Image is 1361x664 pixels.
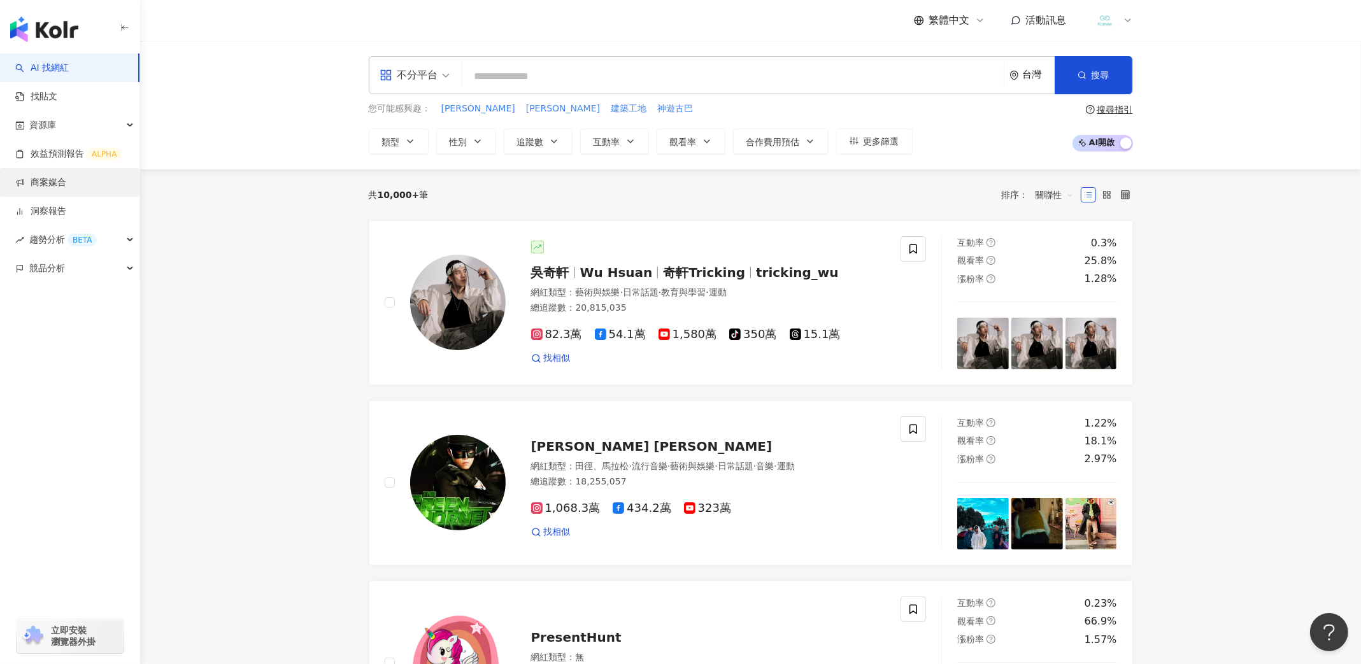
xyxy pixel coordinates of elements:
[613,502,671,515] span: 434.2萬
[450,137,467,147] span: 性別
[684,502,731,515] span: 323萬
[580,265,653,280] span: Wu Hsuan
[531,328,582,341] span: 82.3萬
[1011,498,1063,549] img: post-image
[15,148,122,160] a: 效益預測報告ALPHA
[987,238,995,247] span: question-circle
[10,17,78,42] img: logo
[1009,71,1019,80] span: environment
[526,102,600,115] span: [PERSON_NAME]
[957,616,984,626] span: 觀看率
[957,418,984,428] span: 互動率
[987,256,995,265] span: question-circle
[661,287,706,297] span: 教育與學習
[957,255,984,265] span: 觀看率
[531,476,886,488] div: 總追蹤數 ： 18,255,057
[369,220,1133,385] a: KOL Avatar吳奇軒Wu Hsuan奇軒Trickingtricking_wu網紅類型：藝術與娛樂·日常話題·教育與學習·運動總追蹤數：20,815,03582.3萬54.1萬1,580萬...
[610,102,647,116] button: 建築工地
[657,102,694,116] button: 神遊古巴
[68,234,97,246] div: BETA
[611,102,646,115] span: 建築工地
[1093,8,1117,32] img: LOGO%E8%9D%A6%E7%9A%AE2.png
[623,287,659,297] span: 日常話題
[15,62,69,74] a: searchAI 找網紅
[20,626,45,646] img: chrome extension
[663,265,745,280] span: 奇軒Tricking
[729,328,776,341] span: 350萬
[378,190,420,200] span: 10,000+
[957,498,1009,549] img: post-image
[659,328,717,341] span: 1,580萬
[1091,236,1117,250] div: 0.3%
[632,461,667,471] span: 流行音樂
[29,254,65,283] span: 競品分析
[595,328,646,341] span: 54.1萬
[1011,318,1063,369] img: post-image
[1092,70,1109,80] span: 搜尋
[1085,416,1117,430] div: 1.22%
[525,102,601,116] button: [PERSON_NAME]
[544,526,571,539] span: 找相似
[957,318,1009,369] img: post-image
[1065,498,1117,549] img: post-image
[790,328,841,341] span: 15.1萬
[1085,614,1117,628] div: 66.9%
[706,287,708,297] span: ·
[718,461,753,471] span: 日常話題
[709,287,727,297] span: 運動
[987,436,995,445] span: question-circle
[1023,69,1055,80] div: 台灣
[576,461,629,471] span: 田徑、馬拉松
[517,137,544,147] span: 追蹤數
[746,137,800,147] span: 合作費用預估
[380,65,438,85] div: 不分平台
[51,625,96,647] span: 立即安裝 瀏覽器外掛
[531,302,886,314] div: 總追蹤數 ： 20,815,035
[410,255,506,350] img: KOL Avatar
[1085,272,1117,286] div: 1.28%
[1065,318,1117,369] img: post-image
[987,635,995,644] span: question-circle
[1085,633,1117,647] div: 1.57%
[929,13,970,27] span: 繁體中文
[957,435,984,446] span: 觀看率
[670,461,715,471] span: 藝術與娛樂
[756,265,839,280] span: tricking_wu
[1310,613,1348,651] iframe: Help Scout Beacon - Open
[531,286,886,299] div: 網紅類型 ：
[957,634,984,644] span: 漲粉率
[1085,254,1117,268] div: 25.8%
[657,129,725,154] button: 觀看率
[531,265,569,280] span: 吳奇軒
[670,137,697,147] span: 觀看率
[1055,56,1132,94] button: 搜尋
[1002,185,1081,205] div: 排序：
[504,129,573,154] button: 追蹤數
[753,461,756,471] span: ·
[531,651,886,664] div: 網紅類型 ： 無
[594,137,620,147] span: 互動率
[441,102,516,116] button: [PERSON_NAME]
[410,435,506,530] img: KOL Avatar
[987,455,995,463] span: question-circle
[1026,14,1067,26] span: 活動訊息
[29,111,56,139] span: 資源庫
[531,630,622,645] span: PresentHunt
[987,274,995,283] span: question-circle
[1086,105,1095,114] span: question-circle
[544,352,571,365] span: 找相似
[436,129,496,154] button: 性別
[576,287,620,297] span: 藝術與娛樂
[957,274,984,284] span: 漲粉率
[659,287,661,297] span: ·
[15,90,57,103] a: 找貼文
[531,502,601,515] span: 1,068.3萬
[1085,452,1117,466] div: 2.97%
[369,129,429,154] button: 類型
[836,129,913,154] button: 更多篩選
[957,454,984,464] span: 漲粉率
[715,461,717,471] span: ·
[756,461,774,471] span: 音樂
[657,102,693,115] span: 神遊古巴
[620,287,623,297] span: ·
